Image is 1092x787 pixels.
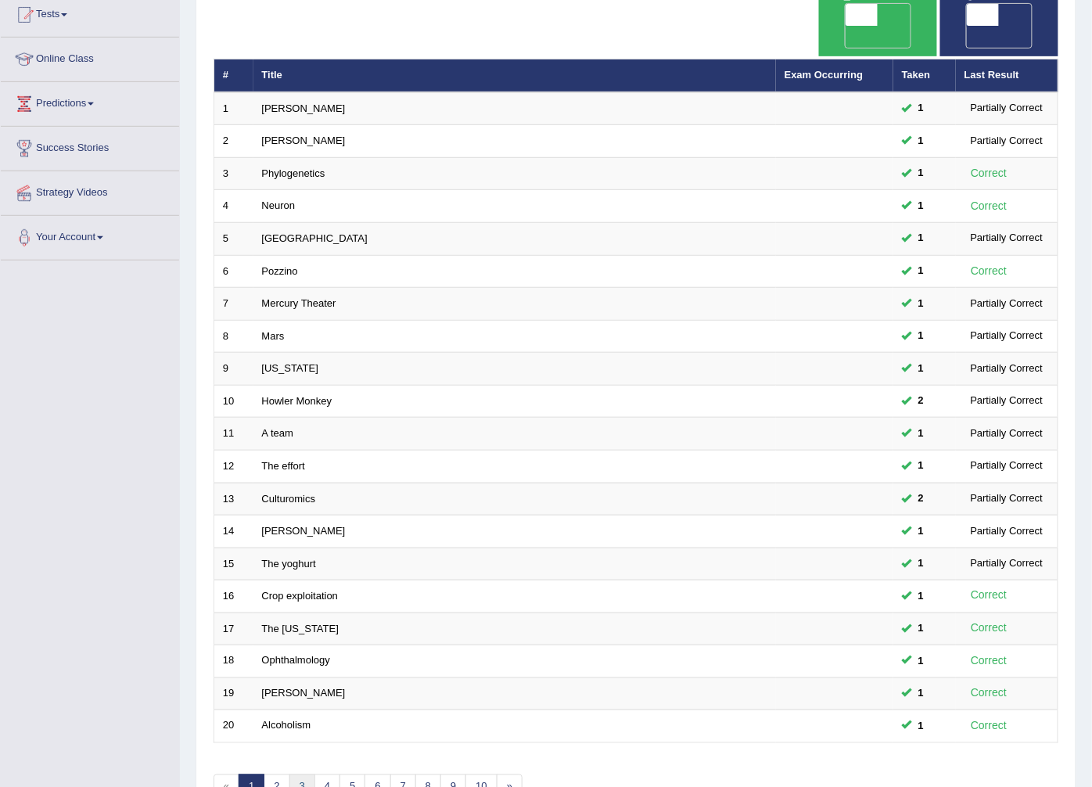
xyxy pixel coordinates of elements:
a: [PERSON_NAME] [262,135,346,146]
span: You can still take this question [912,458,930,474]
a: Crop exploitation [262,590,339,602]
a: [PERSON_NAME] [262,102,346,114]
a: A team [262,427,293,439]
span: You can still take this question [912,296,930,312]
span: You can still take this question [912,685,930,702]
a: Phylogenetics [262,167,325,179]
div: Correct [964,620,1014,638]
a: Strategy Videos [1,171,179,210]
div: Correct [964,587,1014,605]
div: Correct [964,685,1014,703]
td: 15 [214,548,253,580]
a: The [US_STATE] [262,623,339,634]
a: Online Class [1,38,179,77]
span: You can still take this question [912,133,930,149]
span: You can still take this question [912,491,930,507]
span: You can still take this question [912,426,930,442]
div: Correct [964,717,1014,735]
td: 13 [214,483,253,516]
span: You can still take this question [912,100,930,117]
a: Neuron [262,199,296,211]
span: You can still take this question [912,653,930,670]
td: 18 [214,645,253,678]
a: Your Account [1,216,179,255]
span: You can still take this question [912,523,930,540]
a: [PERSON_NAME] [262,688,346,699]
td: 5 [214,223,253,256]
a: Mars [262,330,285,342]
a: The effort [262,460,305,472]
span: You can still take this question [912,165,930,181]
span: You can still take this question [912,198,930,214]
td: 14 [214,516,253,548]
div: Partially Correct [964,133,1049,149]
td: 10 [214,385,253,418]
a: [GEOGRAPHIC_DATA] [262,232,368,244]
a: Success Stories [1,127,179,166]
a: Exam Occurring [785,69,863,81]
td: 8 [214,320,253,353]
th: # [214,59,253,92]
td: 3 [214,157,253,190]
td: 2 [214,125,253,158]
div: Correct [964,164,1014,182]
span: You can still take this question [912,361,930,377]
span: You can still take this question [912,555,930,572]
div: Partially Correct [964,393,1049,409]
a: [PERSON_NAME] [262,525,346,537]
td: 1 [214,92,253,125]
a: Pozzino [262,265,298,277]
a: The yoghurt [262,558,316,570]
td: 12 [214,450,253,483]
span: You can still take this question [912,588,930,605]
td: 16 [214,580,253,613]
td: 11 [214,418,253,451]
th: Title [253,59,776,92]
span: You can still take this question [912,230,930,246]
div: Partially Correct [964,555,1049,572]
td: 7 [214,288,253,321]
a: [US_STATE] [262,362,318,374]
div: Correct [964,652,1014,670]
td: 17 [214,613,253,645]
div: Partially Correct [964,491,1049,507]
span: You can still take this question [912,328,930,344]
th: Last Result [956,59,1058,92]
div: Correct [964,262,1014,280]
div: Partially Correct [964,328,1049,344]
span: You can still take this question [912,263,930,279]
th: Taken [893,59,956,92]
span: You can still take this question [912,393,930,409]
div: Partially Correct [964,296,1049,312]
span: You can still take this question [912,718,930,735]
td: 4 [214,190,253,223]
div: Partially Correct [964,426,1049,442]
div: Partially Correct [964,361,1049,377]
span: You can still take this question [912,620,930,637]
td: 6 [214,255,253,288]
a: Howler Monkey [262,395,332,407]
div: Partially Correct [964,230,1049,246]
div: Correct [964,197,1014,215]
a: Alcoholism [262,720,311,731]
div: Partially Correct [964,458,1049,474]
a: Culturomics [262,493,316,505]
td: 20 [214,710,253,743]
td: 19 [214,677,253,710]
a: Ophthalmology [262,655,330,667]
div: Partially Correct [964,523,1049,540]
td: 9 [214,353,253,386]
a: Mercury Theater [262,297,336,309]
div: Partially Correct [964,100,1049,117]
a: Predictions [1,82,179,121]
